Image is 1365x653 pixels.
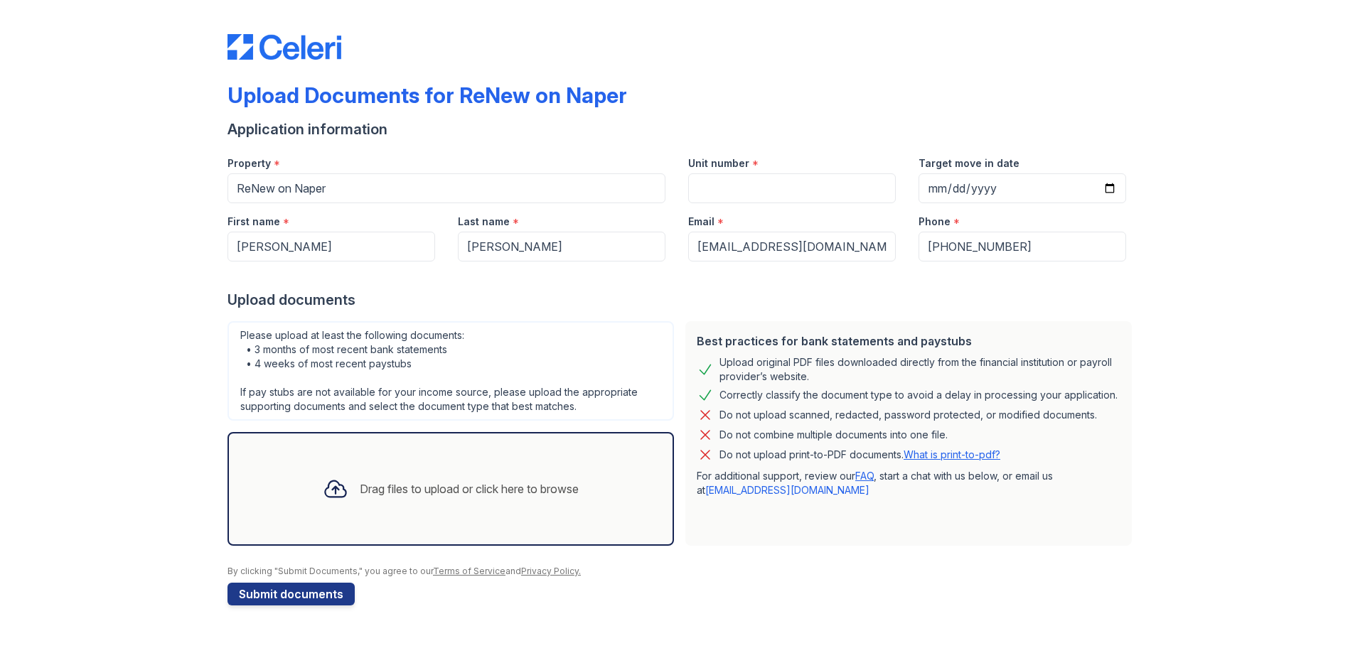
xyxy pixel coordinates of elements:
div: Upload original PDF files downloaded directly from the financial institution or payroll provider’... [719,355,1120,384]
label: Email [688,215,714,229]
a: [EMAIL_ADDRESS][DOMAIN_NAME] [705,484,869,496]
div: Do not combine multiple documents into one file. [719,426,948,443]
a: Privacy Policy. [521,566,581,576]
a: FAQ [855,470,874,482]
p: For additional support, review our , start a chat with us below, or email us at [697,469,1120,497]
label: Property [227,156,271,171]
label: Unit number [688,156,749,171]
div: Please upload at least the following documents: • 3 months of most recent bank statements • 4 wee... [227,321,674,421]
div: Upload documents [227,290,1137,310]
div: Upload Documents for ReNew on Naper [227,82,627,108]
label: Last name [458,215,510,229]
a: What is print-to-pdf? [904,448,1000,460]
a: Terms of Service [433,566,505,576]
img: CE_Logo_Blue-a8612792a0a2168367f1c8372b55b34899dd931a85d93a1a3d3e32e68fde9ad4.png [227,34,341,60]
div: Drag files to upload or click here to browse [360,480,579,497]
label: Phone [919,215,951,229]
div: Application information [227,119,1137,139]
div: Correctly classify the document type to avoid a delay in processing your application. [719,387,1118,404]
p: Do not upload print-to-PDF documents. [719,448,1000,462]
label: First name [227,215,280,229]
button: Submit documents [227,583,355,605]
div: By clicking "Submit Documents," you agree to our and [227,566,1137,577]
div: Do not upload scanned, redacted, password protected, or modified documents. [719,406,1097,423]
label: Target move in date [919,156,1019,171]
div: Best practices for bank statements and paystubs [697,333,1120,350]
